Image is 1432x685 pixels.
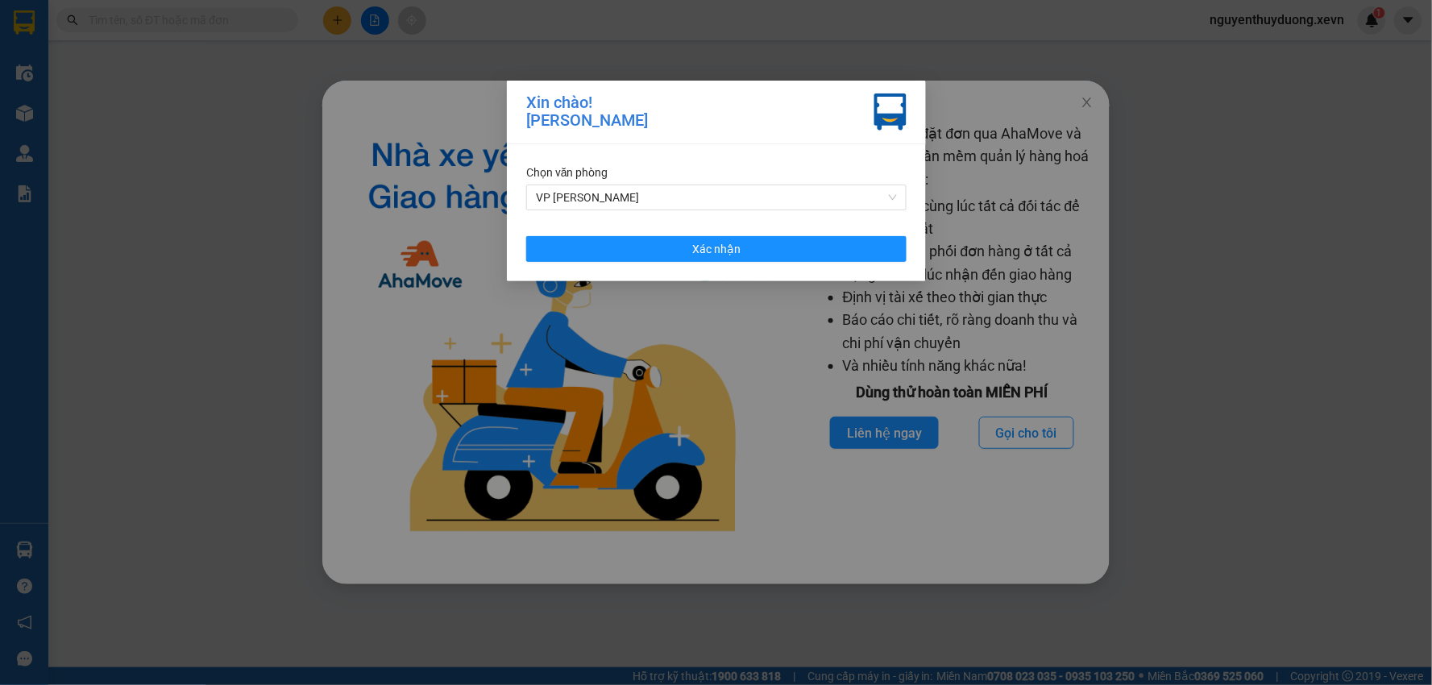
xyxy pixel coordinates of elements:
span: Xác nhận [692,240,741,258]
div: Chọn văn phòng [526,164,907,181]
span: VP Ngọc Hồi [536,185,897,210]
button: Xác nhận [526,236,907,262]
div: Xin chào! [PERSON_NAME] [526,93,648,131]
img: vxr-icon [874,93,907,131]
